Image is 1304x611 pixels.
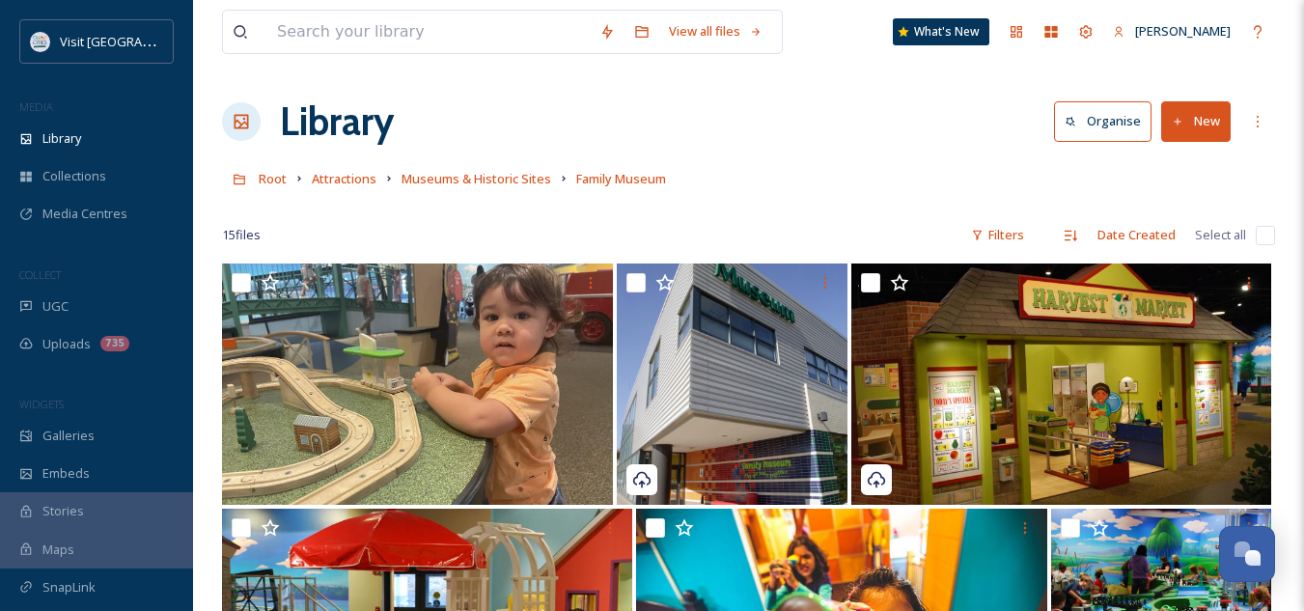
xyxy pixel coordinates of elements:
span: Museums & Historic Sites [402,170,551,187]
span: SnapLink [42,578,96,597]
a: View all files [659,13,772,50]
a: What's New [893,18,989,45]
div: 735 [100,336,129,351]
span: Attractions [312,170,376,187]
span: MEDIA [19,99,53,114]
button: New [1161,101,1231,141]
button: Open Chat [1219,526,1275,582]
a: Organise [1054,101,1161,141]
input: Search your library [267,11,590,53]
a: Root [259,167,287,190]
span: [PERSON_NAME] [1135,22,1231,40]
span: Galleries [42,427,95,445]
span: Embeds [42,464,90,483]
span: 15 file s [222,226,261,244]
span: Family Museum [576,170,666,187]
button: Organise [1054,101,1151,141]
a: Attractions [312,167,376,190]
img: Family Museum Front.jpg [617,264,846,505]
div: Filters [961,216,1034,254]
span: Root [259,170,287,187]
span: UGC [42,297,69,316]
a: [PERSON_NAME] [1103,13,1240,50]
img: QCCVB_VISIT_vert_logo_4c_tagline_122019.svg [31,32,50,51]
span: Collections [42,167,106,185]
span: COLLECT [19,267,61,282]
span: Maps [42,541,74,559]
img: Harvest Market.JPG [851,264,1271,505]
span: WIDGETS [19,397,64,411]
span: Library [42,129,81,148]
a: Museums & Historic Sites [402,167,551,190]
div: Date Created [1088,216,1185,254]
span: Uploads [42,335,91,353]
img: ext_1728924541.155441_-IMG_7511.jpeg [222,264,613,505]
a: Family Museum [576,167,666,190]
span: Visit [GEOGRAPHIC_DATA] [60,32,209,50]
span: Stories [42,502,84,520]
a: Library [280,93,394,151]
span: Select all [1195,226,1246,244]
span: Media Centres [42,205,127,223]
